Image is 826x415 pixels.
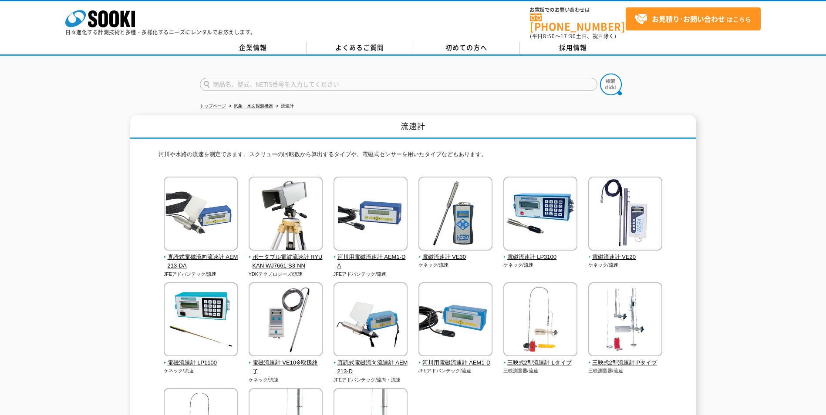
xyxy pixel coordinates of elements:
a: 電磁流速計 VE30 [418,244,493,262]
img: 直読式電磁流向流速計 AEM213-D [334,282,408,358]
p: JFEアドバンテック/流速 [164,271,238,278]
p: JFEアドバンテック/流速 [334,271,408,278]
img: 電磁流速計 LP3100 [503,177,577,253]
p: YDKテクノロジーズ/流速 [249,271,323,278]
span: 直読式電磁流向流速計 AEM213-DA [164,253,238,271]
a: よくあるご質問 [307,41,413,54]
img: ポータブル電波流速計 RYUKAN WJ7661-S3-NN [249,177,323,253]
img: 三映式2型流速計 Pタイプ [588,282,662,358]
img: 河川用電磁流速計 AEM1-D [418,282,492,358]
span: 河川用電磁流速計 AEM1-D [418,358,493,368]
p: ケネック/流速 [418,261,493,269]
input: 商品名、型式、NETIS番号を入力してください [200,78,597,91]
img: 電磁流速計 VE10※取扱終了 [249,282,323,358]
p: ケネック/流速 [503,261,578,269]
a: 気象・水文観測機器 [234,104,273,108]
a: 河川用電磁流速計 AEM1-D [418,350,493,368]
span: 電磁流速計 VE30 [418,253,493,262]
span: 三映式2型流速計 Lタイプ [503,358,578,368]
img: 電磁流速計 VE20 [588,177,662,253]
p: ケネック/流速 [588,261,663,269]
span: 直読式電磁流向流速計 AEM213-D [334,358,408,377]
span: 三映式2型流速計 Pタイプ [588,358,663,368]
a: 三映式2型流速計 Pタイプ [588,350,663,368]
a: ポータブル電波流速計 RYUKAN WJ7661-S3-NN [249,244,323,271]
p: 三映測量器/流速 [503,367,578,375]
span: 河川用電磁流速計 AEM1-DA [334,253,408,271]
span: 初めての方へ [445,43,487,52]
h1: 流速計 [130,115,696,139]
a: 電磁流速計 VE20 [588,244,663,262]
img: 電磁流速計 LP1100 [164,282,238,358]
img: 電磁流速計 VE30 [418,177,492,253]
a: 電磁流速計 VE10※取扱終了 [249,350,323,376]
p: JFEアドバンテック/流速 [418,367,493,375]
a: お見積り･お問い合わせはこちら [626,7,761,30]
a: 採用情報 [520,41,627,54]
span: 電磁流速計 LP3100 [503,253,578,262]
span: 電磁流速計 VE20 [588,253,663,262]
img: 三映式2型流速計 Lタイプ [503,282,577,358]
a: 直読式電磁流向流速計 AEM213-DA [164,244,238,271]
span: お電話でのお問い合わせは [530,7,626,13]
a: トップページ [200,104,226,108]
p: 河川や水路の流速を測定できます。スクリューの回転数から算出するタイプや、電磁式センサーを用いたタイプなどもあります。 [158,150,668,164]
p: ケネック/流速 [249,376,323,384]
a: 電磁流速計 LP3100 [503,244,578,262]
li: 流速計 [274,102,294,111]
span: 電磁流速計 VE10※取扱終了 [249,358,323,377]
a: 企業情報 [200,41,307,54]
a: 直読式電磁流向流速計 AEM213-D [334,350,408,376]
span: ポータブル電波流速計 RYUKAN WJ7661-S3-NN [249,253,323,271]
p: 日々進化する計測技術と多種・多様化するニーズにレンタルでお応えします。 [65,30,256,35]
a: 初めての方へ [413,41,520,54]
p: JFEアドバンテック/流向・流速 [334,376,408,384]
img: btn_search.png [600,74,622,95]
img: 河川用電磁流速計 AEM1-DA [334,177,408,253]
p: ケネック/流速 [164,367,238,375]
span: 電磁流速計 LP1100 [164,358,238,368]
a: 河川用電磁流速計 AEM1-DA [334,244,408,271]
span: 8:50 [543,32,555,40]
strong: お見積り･お問い合わせ [652,13,725,24]
a: 三映式2型流速計 Lタイプ [503,350,578,368]
p: 三映測量器/流速 [588,367,663,375]
a: 電磁流速計 LP1100 [164,350,238,368]
span: (平日 ～ 土日、祝日除く) [530,32,616,40]
span: 17:30 [560,32,576,40]
a: [PHONE_NUMBER] [530,13,626,31]
img: 直読式電磁流向流速計 AEM213-DA [164,177,238,253]
span: はこちら [634,13,751,26]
